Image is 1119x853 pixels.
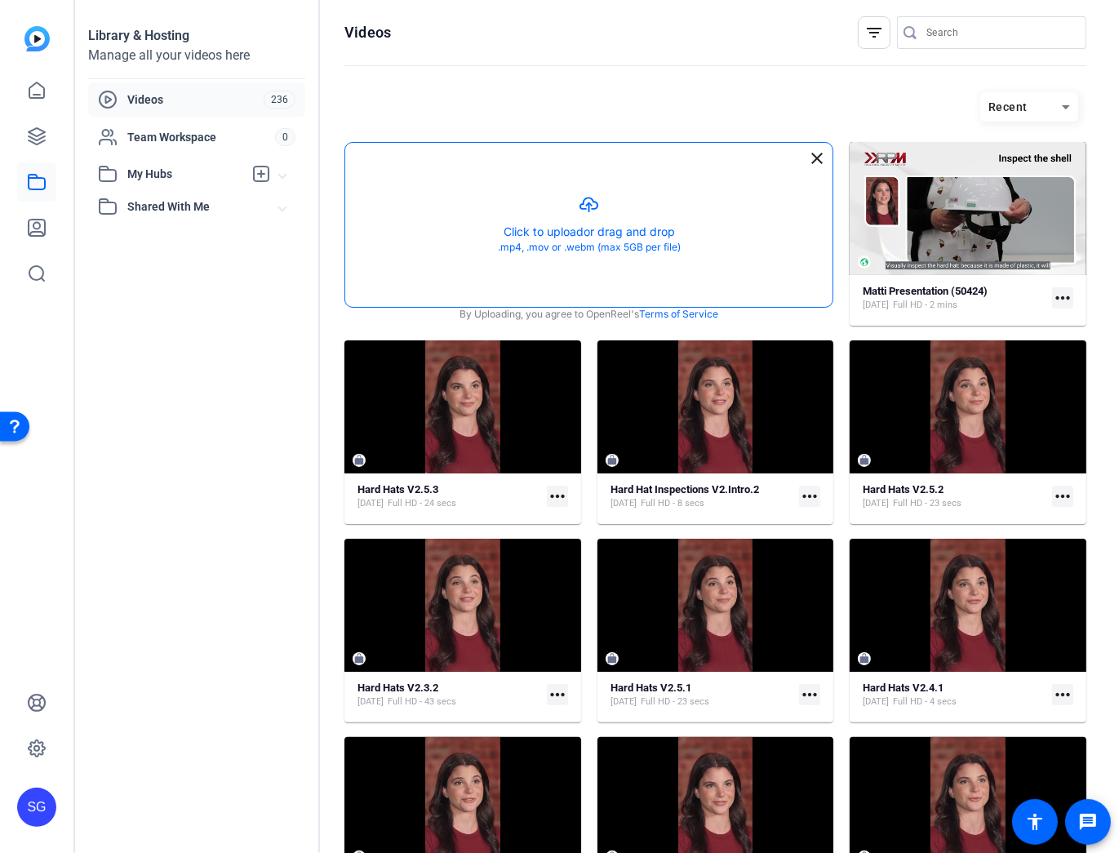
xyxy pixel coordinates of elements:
span: Shared With Me [127,198,279,215]
strong: Matti Presentation (50424) [863,285,988,297]
a: Hard Hats V2.4.1[DATE]Full HD - 4 secs [863,682,1046,709]
mat-icon: filter_list [864,23,884,42]
span: [DATE] [611,695,637,709]
mat-expansion-panel-header: My Hubs [88,158,305,190]
img: blue-gradient.svg [24,26,50,51]
mat-expansion-panel-header: Shared With Me [88,190,305,223]
span: Full HD - 43 secs [388,695,456,709]
a: Hard Hat Inspections V2.Intro.2[DATE]Full HD - 8 secs [611,483,793,510]
span: [DATE] [863,497,889,510]
strong: Hard Hat Inspections V2.Intro.2 [611,483,759,495]
span: Team Workspace [127,129,275,145]
span: My Hubs [127,166,243,183]
span: Full HD - 8 secs [641,497,704,510]
div: By Uploading, you agree to OpenReel's [345,307,833,322]
strong: Hard Hats V2.5.1 [611,682,691,694]
div: SG [17,788,56,827]
mat-icon: more_horiz [1052,684,1073,705]
mat-icon: more_horiz [799,684,820,705]
strong: Hard Hats V2.4.1 [863,682,944,694]
span: [DATE] [611,497,637,510]
mat-icon: more_horiz [799,486,820,507]
span: Recent [988,100,1028,113]
a: Hard Hats V2.5.2[DATE]Full HD - 23 secs [863,483,1046,510]
mat-icon: more_horiz [547,684,568,705]
a: Hard Hats V2.3.2[DATE]Full HD - 43 secs [357,682,540,709]
span: Full HD - 4 secs [893,695,957,709]
div: Library & Hosting [88,26,305,46]
mat-icon: more_horiz [1052,287,1073,309]
div: Manage all your videos here [88,46,305,65]
span: Full HD - 24 secs [388,497,456,510]
span: Full HD - 2 mins [893,299,957,312]
mat-icon: more_horiz [547,486,568,507]
span: [DATE] [357,695,384,709]
span: [DATE] [863,299,889,312]
span: Videos [127,91,264,108]
span: [DATE] [863,695,889,709]
a: Terms of Service [639,307,718,322]
mat-icon: accessibility [1025,812,1045,832]
input: Search [926,23,1073,42]
strong: Hard Hats V2.5.2 [863,483,944,495]
a: Hard Hats V2.5.3[DATE]Full HD - 24 secs [357,483,540,510]
span: 236 [264,91,295,109]
strong: Hard Hats V2.3.2 [357,682,438,694]
strong: Hard Hats V2.5.3 [357,483,438,495]
a: Matti Presentation (50424)[DATE]Full HD - 2 mins [863,285,1046,312]
span: [DATE] [357,497,384,510]
mat-icon: more_horiz [1052,486,1073,507]
mat-icon: close [807,149,827,168]
span: Full HD - 23 secs [893,497,961,510]
mat-icon: message [1078,812,1098,832]
span: 0 [275,128,295,146]
a: Hard Hats V2.5.1[DATE]Full HD - 23 secs [611,682,793,709]
span: Full HD - 23 secs [641,695,709,709]
h1: Videos [344,23,391,42]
